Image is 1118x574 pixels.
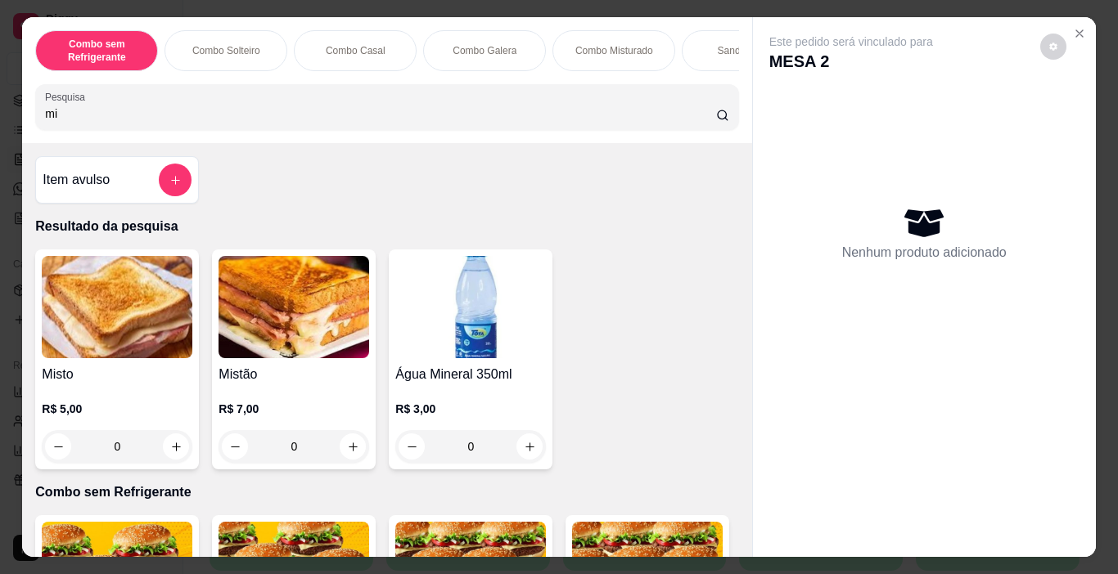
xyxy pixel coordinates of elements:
label: Pesquisa [45,90,91,104]
h4: Misto [42,365,192,384]
p: Combo Solteiro [192,44,260,57]
input: Pesquisa [45,105,716,122]
button: decrease-product-quantity [399,433,425,460]
p: Resultado da pesquisa [35,217,738,236]
img: product-image [395,256,546,358]
p: Combo sem Refrigerante [35,482,738,502]
button: add-separate-item [159,164,192,196]
p: Sanduíches [718,44,769,57]
h4: Água Mineral 350ml [395,365,546,384]
button: increase-product-quantity [516,433,543,460]
img: product-image [42,256,192,358]
img: product-image [219,256,369,358]
p: Combo Casal [326,44,385,57]
button: Close [1066,20,1093,47]
p: Este pedido será vinculado para [769,34,933,50]
p: R$ 5,00 [42,401,192,417]
button: decrease-product-quantity [1040,34,1066,60]
h4: Item avulso [43,170,110,190]
button: decrease-product-quantity [222,433,248,460]
p: Nenhum produto adicionado [842,243,1007,262]
p: R$ 3,00 [395,401,546,417]
button: increase-product-quantity [340,433,366,460]
p: Combo Galera [453,44,516,57]
p: Combo Misturado [575,44,653,57]
p: R$ 7,00 [219,401,369,417]
button: decrease-product-quantity [45,433,71,460]
p: MESA 2 [769,50,933,73]
h4: Mistão [219,365,369,384]
button: increase-product-quantity [163,433,189,460]
p: Combo sem Refrigerante [49,38,144,64]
